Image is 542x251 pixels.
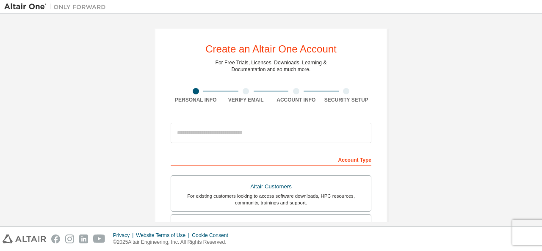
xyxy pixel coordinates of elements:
div: Altair Customers [176,181,366,193]
div: Security Setup [321,97,372,103]
img: linkedin.svg [79,234,88,243]
div: Personal Info [171,97,221,103]
img: youtube.svg [93,234,105,243]
div: Students [176,220,366,232]
div: Create an Altair One Account [205,44,337,54]
div: Account Type [171,152,371,166]
img: altair_logo.svg [3,234,46,243]
p: © 2025 Altair Engineering, Inc. All Rights Reserved. [113,239,233,246]
div: Cookie Consent [192,232,233,239]
div: Verify Email [221,97,271,103]
div: For existing customers looking to access software downloads, HPC resources, community, trainings ... [176,193,366,206]
img: facebook.svg [51,234,60,243]
div: Privacy [113,232,136,239]
div: Account Info [271,97,321,103]
div: For Free Trials, Licenses, Downloads, Learning & Documentation and so much more. [216,59,327,73]
img: instagram.svg [65,234,74,243]
img: Altair One [4,3,110,11]
div: Website Terms of Use [136,232,192,239]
